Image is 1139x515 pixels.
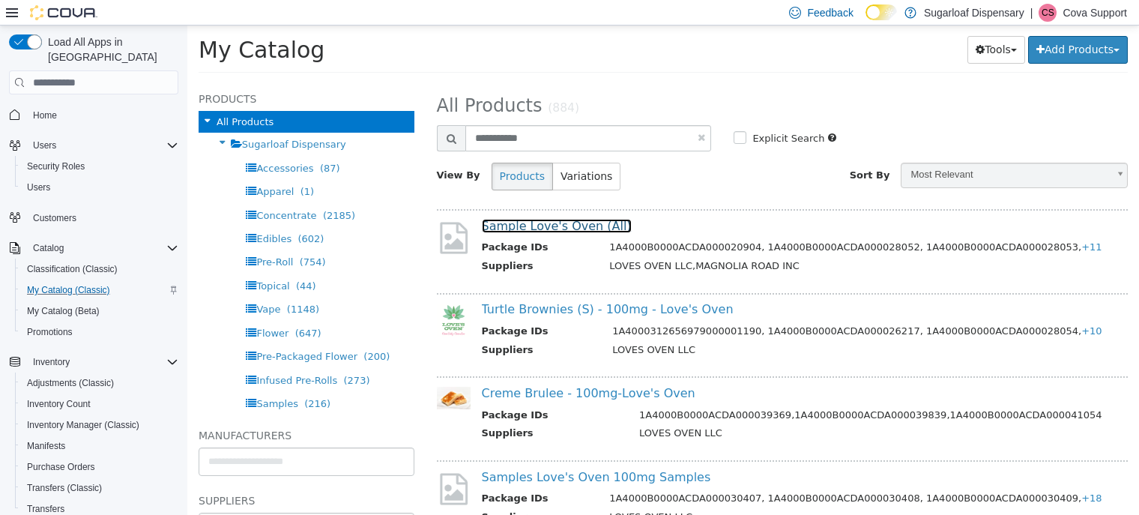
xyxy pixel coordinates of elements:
span: Vape [69,278,93,289]
span: Pre-Roll [69,231,106,242]
span: (216) [117,373,143,384]
span: Edibles [69,208,104,219]
a: Customers [27,209,82,227]
span: My Catalog (Classic) [21,281,178,299]
span: (200) [176,325,202,337]
span: Promotions [27,326,73,338]
a: Home [27,106,63,124]
span: Infused Pre-Rolls [69,349,150,361]
span: 1A4000312656979000001190, 1A4000B0000ACDA000026217, 1A4000B0000ACDA000028054, [425,300,914,311]
th: Package IDs [294,214,411,233]
a: My Catalog (Classic) [21,281,116,299]
button: Add Products [841,10,940,38]
small: (884) [360,76,392,89]
span: (647) [108,302,134,313]
span: Users [21,178,178,196]
span: Customers [27,208,178,227]
a: Manifests [21,437,71,455]
img: 150 [250,361,283,384]
span: Security Roles [21,157,178,175]
span: My Catalog (Classic) [27,284,110,296]
span: Classification (Classic) [27,263,118,275]
span: Samples [69,373,111,384]
td: LOVES OVEN LLC,MAGNOLIA ROAD INC [411,233,925,252]
img: missing-image.png [250,445,283,482]
a: Transfers (Classic) [21,479,108,497]
h5: Products [11,64,227,82]
a: My Catalog (Beta) [21,302,106,320]
span: Manifests [21,437,178,455]
span: My Catalog (Beta) [27,305,100,317]
span: (273) [157,349,183,361]
span: +10 [894,300,914,311]
button: Purchase Orders [15,457,184,478]
img: Cova [30,5,97,20]
button: Security Roles [15,156,184,177]
span: (2185) [136,184,168,196]
a: Inventory Count [21,395,97,413]
span: Security Roles [27,160,85,172]
span: Transfers (Classic) [27,482,102,494]
span: Inventory [33,356,70,368]
button: Users [27,136,62,154]
button: Inventory Manager (Classic) [15,415,184,436]
span: View By [250,144,293,155]
span: Feedback [807,5,853,20]
a: Inventory Manager (Classic) [21,416,145,434]
p: Cova Support [1063,4,1127,22]
span: (44) [109,255,129,266]
span: Most Relevant [714,138,920,161]
button: Classification (Classic) [15,259,184,280]
a: Classification (Classic) [21,260,124,278]
span: (754) [112,231,139,242]
div: Cova Support [1039,4,1057,22]
span: Users [33,139,56,151]
h5: Manufacturers [11,401,227,419]
span: Transfers (Classic) [21,479,178,497]
th: Suppliers [294,317,414,336]
th: Package IDs [294,298,414,317]
span: Customers [33,212,76,224]
button: Users [3,135,184,156]
span: (1) [113,160,127,172]
span: Adjustments (Classic) [27,377,114,389]
button: Manifests [15,436,184,457]
button: Inventory [3,352,184,373]
span: (602) [110,208,136,219]
span: CS [1042,4,1054,22]
button: My Catalog (Beta) [15,301,184,322]
span: +18 [894,467,914,478]
button: Products [304,137,366,165]
th: Suppliers [294,233,411,252]
span: Promotions [21,323,178,341]
span: Inventory Manager (Classic) [21,416,178,434]
p: Sugarloaf Dispensary [924,4,1024,22]
td: 1A4000B0000ACDA000039369,1A4000B0000ACDA000039839,1A4000B0000ACDA000041054 [441,382,926,401]
a: Creme Brulee - 100mg-Love's Oven [294,361,508,375]
span: Load All Apps in [GEOGRAPHIC_DATA] [42,34,178,64]
span: Sort By [662,144,703,155]
th: Suppliers [294,484,411,503]
a: Security Roles [21,157,91,175]
span: Catalog [27,239,178,257]
h5: Suppliers [11,466,227,484]
th: Package IDs [294,382,441,401]
span: Concentrate [69,184,129,196]
button: My Catalog (Classic) [15,280,184,301]
button: Users [15,177,184,198]
button: Tools [780,10,838,38]
span: Topical [69,255,102,266]
span: Home [27,105,178,124]
span: Flower [69,302,101,313]
th: Suppliers [294,400,441,419]
button: Catalog [3,238,184,259]
span: (87) [133,137,153,148]
span: Purchase Orders [27,461,95,473]
span: Inventory Count [21,395,178,413]
button: Variations [365,137,433,165]
span: Pre-Packaged Flower [69,325,170,337]
span: Manifests [27,440,65,452]
a: Adjustments (Classic) [21,374,120,392]
span: My Catalog [11,11,137,37]
span: Users [27,136,178,154]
